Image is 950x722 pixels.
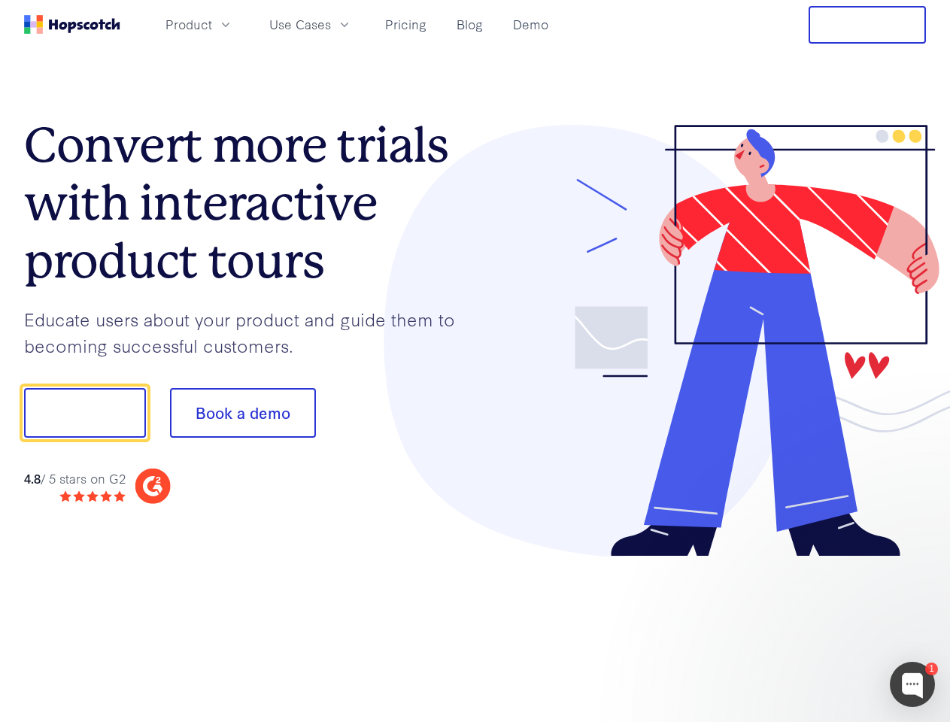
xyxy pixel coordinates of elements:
div: 1 [925,663,938,675]
button: Free Trial [809,6,926,44]
span: Use Cases [269,15,331,34]
button: Book a demo [170,388,316,438]
a: Home [24,15,120,34]
h1: Convert more trials with interactive product tours [24,117,475,290]
p: Educate users about your product and guide them to becoming successful customers. [24,306,475,358]
div: / 5 stars on G2 [24,469,126,488]
button: Product [156,12,242,37]
a: Demo [507,12,554,37]
a: Pricing [379,12,433,37]
button: Show me! [24,388,146,438]
span: Product [165,15,212,34]
strong: 4.8 [24,469,41,487]
a: Blog [451,12,489,37]
button: Use Cases [260,12,361,37]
